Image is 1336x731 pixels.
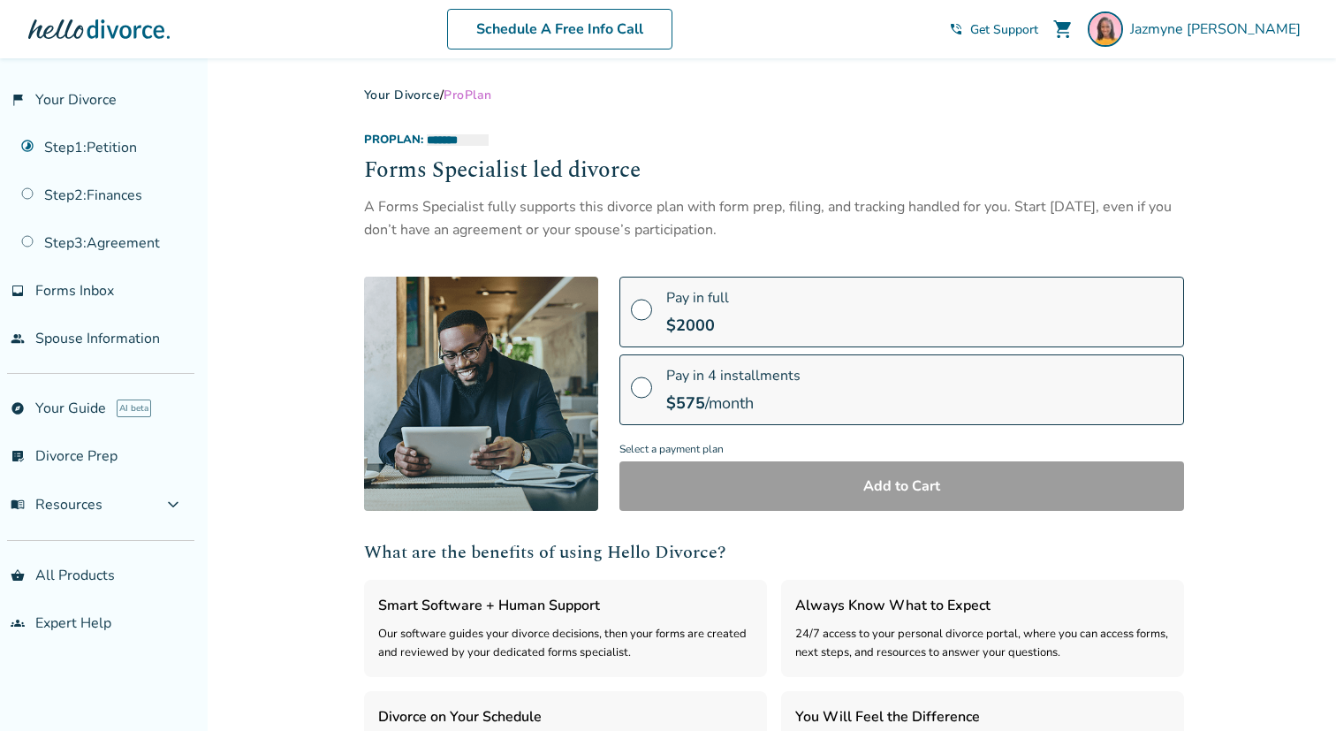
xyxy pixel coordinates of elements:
[364,539,1184,566] h2: What are the benefits of using Hello Divorce?
[11,568,25,583] span: shopping_basket
[11,284,25,298] span: inbox
[163,494,184,515] span: expand_more
[11,616,25,630] span: groups
[11,495,102,514] span: Resources
[447,9,672,49] a: Schedule A Free Info Call
[117,400,151,417] span: AI beta
[1248,646,1336,731] iframe: Chat Widget
[444,87,491,103] span: Pro Plan
[11,498,25,512] span: menu_book
[364,195,1184,242] div: A Forms Specialist fully supports this divorce plan with form prep, filing, and tracking handled ...
[666,315,715,336] span: $ 2000
[949,21,1038,38] a: phone_in_talkGet Support
[795,625,1170,663] div: 24/7 access to your personal divorce portal, where you can access forms, next steps, and resource...
[364,87,1184,103] div: /
[666,366,801,385] span: Pay in 4 installments
[666,392,705,414] span: $ 575
[1130,19,1308,39] span: Jazmyne [PERSON_NAME]
[949,22,963,36] span: phone_in_talk
[1052,19,1074,40] span: shopping_cart
[364,132,423,148] span: Pro Plan:
[11,93,25,107] span: flag_2
[619,461,1184,511] button: Add to Cart
[666,392,801,414] div: /month
[666,288,729,308] span: Pay in full
[378,625,753,663] div: Our software guides your divorce decisions, then your forms are created and reviewed by your dedi...
[364,277,598,511] img: [object Object]
[11,449,25,463] span: list_alt_check
[11,401,25,415] span: explore
[795,594,1170,617] h3: Always Know What to Expect
[364,155,1184,188] h2: Forms Specialist led divorce
[1088,11,1123,47] img: Jazmyne Williams
[364,87,440,103] a: Your Divorce
[970,21,1038,38] span: Get Support
[619,438,1184,461] span: Select a payment plan
[378,594,753,617] h3: Smart Software + Human Support
[11,331,25,346] span: people
[35,281,114,301] span: Forms Inbox
[378,705,753,728] h3: Divorce on Your Schedule
[795,705,1170,728] h3: You Will Feel the Difference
